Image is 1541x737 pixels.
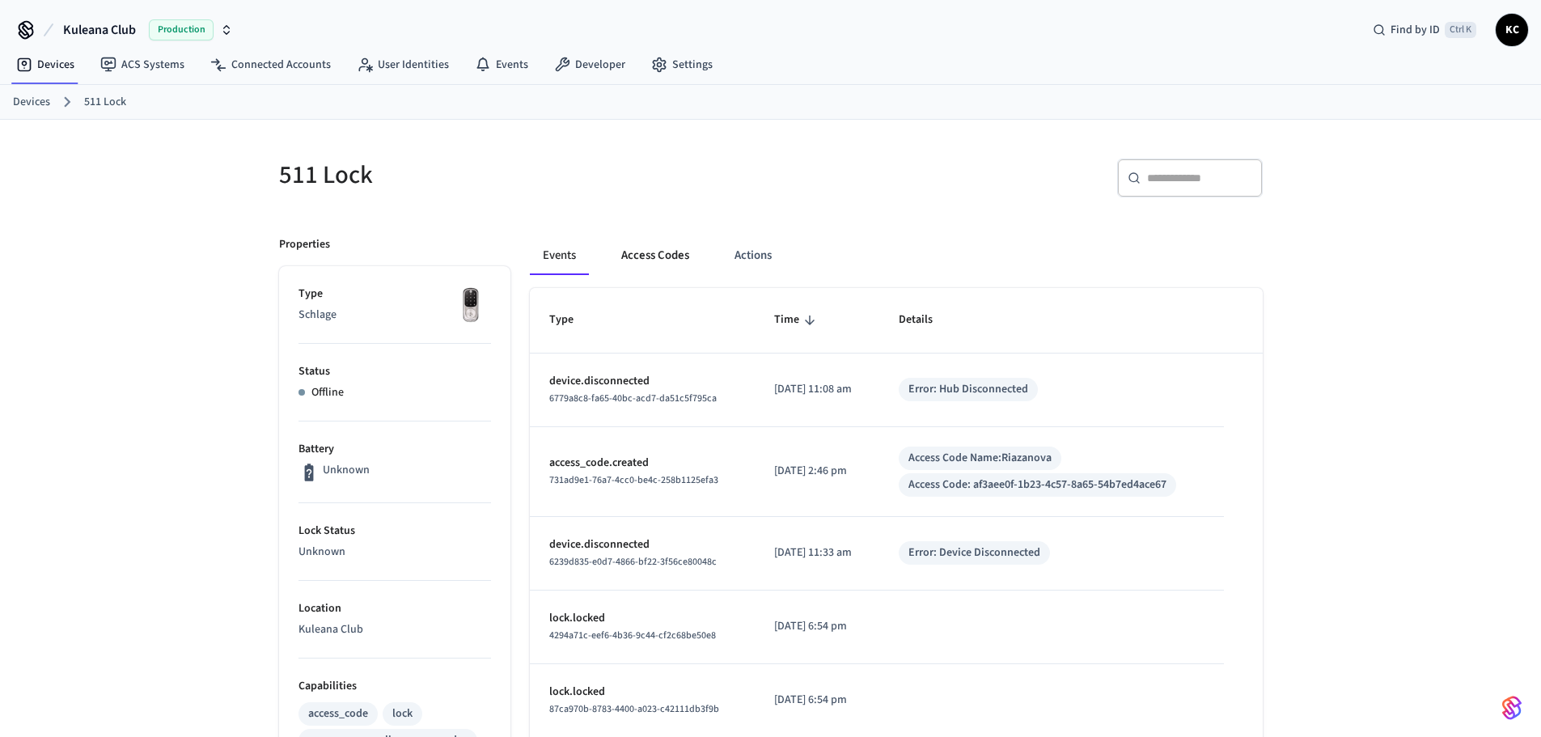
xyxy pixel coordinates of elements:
[541,50,638,79] a: Developer
[638,50,726,79] a: Settings
[549,702,719,716] span: 87ca970b-8783-4400-a023-c42111db3f9b
[344,50,462,79] a: User Identities
[908,544,1040,561] div: Error: Device Disconnected
[311,384,344,401] p: Offline
[63,20,136,40] span: Kuleana Club
[298,600,491,617] p: Location
[549,373,735,390] p: device.disconnected
[298,678,491,695] p: Capabilities
[279,236,330,253] p: Properties
[549,392,717,405] span: 6779a8c8-fa65-40bc-acd7-da51c5f795ca
[549,455,735,472] p: access_code.created
[298,286,491,303] p: Type
[298,621,491,638] p: Kuleana Club
[451,286,491,326] img: Yale Assure Touchscreen Wifi Smart Lock, Satin Nickel, Front
[549,536,735,553] p: device.disconnected
[774,544,860,561] p: [DATE] 11:33 am
[84,94,126,111] a: 511 Lock
[298,307,491,324] p: Schlage
[549,307,595,332] span: Type
[549,473,718,487] span: 731ad9e1-76a7-4cc0-be4c-258b1125efa3
[1391,22,1440,38] span: Find by ID
[549,629,716,642] span: 4294a71c-eef6-4b36-9c44-cf2c68be50e8
[462,50,541,79] a: Events
[774,463,860,480] p: [DATE] 2:46 pm
[1502,695,1522,721] img: SeamLogoGradient.69752ec5.svg
[3,50,87,79] a: Devices
[774,692,860,709] p: [DATE] 6:54 pm
[530,236,589,275] button: Events
[1360,15,1489,44] div: Find by IDCtrl K
[298,441,491,458] p: Battery
[908,381,1028,398] div: Error: Hub Disconnected
[298,523,491,540] p: Lock Status
[549,610,735,627] p: lock.locked
[530,236,1263,275] div: ant example
[774,381,860,398] p: [DATE] 11:08 am
[908,450,1052,467] div: Access Code Name: Riazanova
[549,555,717,569] span: 6239d835-e0d7-4866-bf22-3f56ce80048c
[908,477,1166,493] div: Access Code: af3aee0f-1b23-4c57-8a65-54b7ed4ace67
[392,705,413,722] div: lock
[1496,14,1528,46] button: KC
[308,705,368,722] div: access_code
[298,544,491,561] p: Unknown
[87,50,197,79] a: ACS Systems
[298,363,491,380] p: Status
[1497,15,1526,44] span: KC
[722,236,785,275] button: Actions
[549,684,735,701] p: lock.locked
[1445,22,1476,38] span: Ctrl K
[774,307,820,332] span: Time
[149,19,214,40] span: Production
[323,462,370,479] p: Unknown
[279,159,761,192] h5: 511 Lock
[197,50,344,79] a: Connected Accounts
[899,307,954,332] span: Details
[13,94,50,111] a: Devices
[608,236,702,275] button: Access Codes
[774,618,860,635] p: [DATE] 6:54 pm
